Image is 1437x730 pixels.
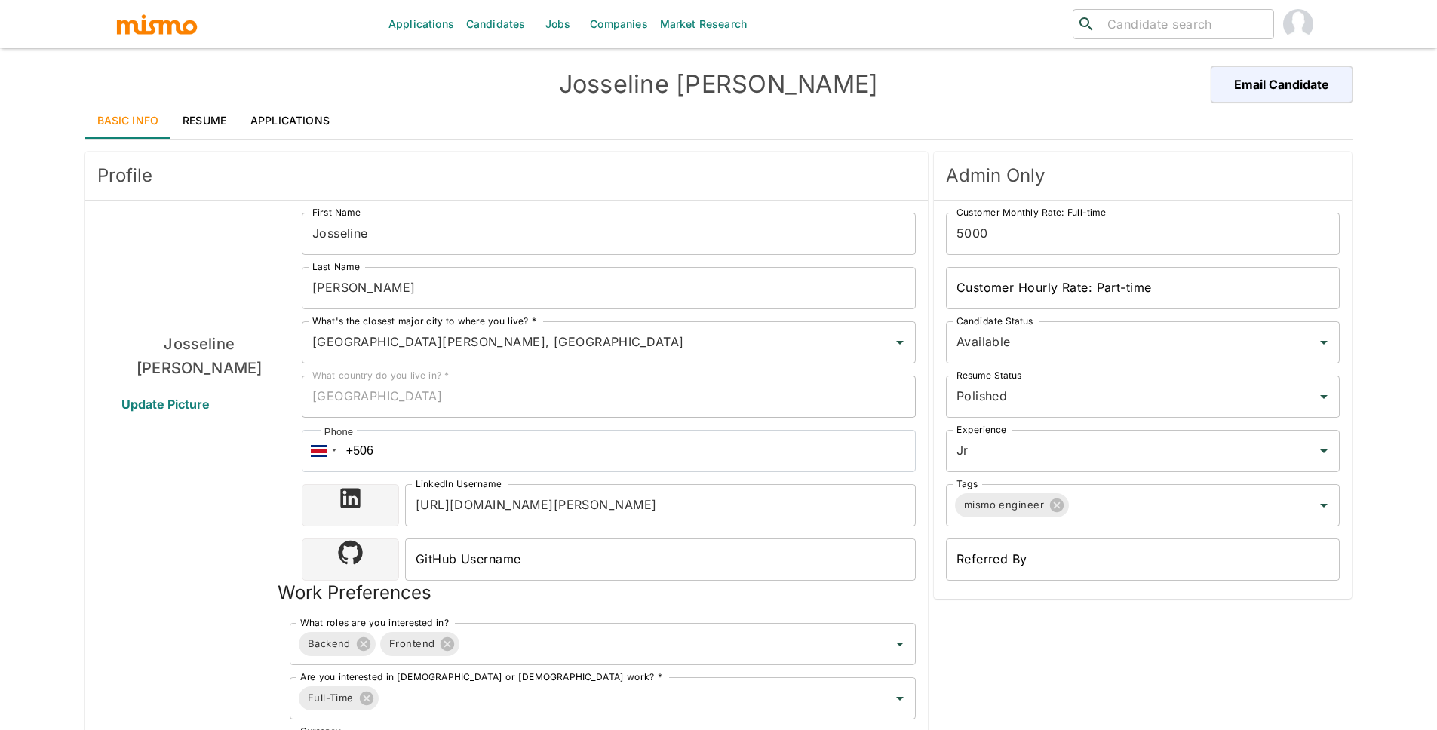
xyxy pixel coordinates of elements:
span: Update Picture [103,386,228,422]
button: Open [889,688,910,709]
span: mismo engineer [955,496,1053,514]
label: What roles are you interested in? [300,616,449,629]
a: Basic Info [85,103,171,139]
label: Tags [956,477,978,490]
label: Experience [956,423,1006,436]
label: What country do you live in? * [312,369,450,382]
label: LinkedIn Username [416,477,502,490]
div: Costa Rica: + 506 [302,430,341,472]
button: Open [1313,332,1334,353]
img: logo [115,13,198,35]
label: Resume Status [956,369,1022,382]
label: Customer Monthly Rate: Full-time [956,206,1106,219]
span: Admin Only [946,164,1340,188]
button: Open [1313,386,1334,407]
h6: Josseline [PERSON_NAME] [97,332,302,380]
img: Josseline Guzman [143,213,256,326]
button: Open [889,633,910,655]
input: Candidate search [1101,14,1267,35]
div: Backend [299,632,376,656]
span: Profile [97,164,916,188]
h5: Work Preferences [278,581,431,605]
button: Open [889,332,910,353]
div: Frontend [380,632,460,656]
span: Full-Time [299,689,363,707]
button: Open [1313,440,1334,462]
label: First Name [312,206,361,219]
div: Phone [321,425,357,440]
input: 1 (702) 123-4567 [302,430,916,472]
div: Full-Time [299,686,379,710]
h4: Josseline [PERSON_NAME] [402,69,1036,100]
div: mismo engineer [955,493,1069,517]
button: Email Candidate [1211,66,1353,103]
label: What's the closest major city to where you live? * [312,314,536,327]
label: Last Name [312,260,360,273]
button: Open [1313,495,1334,516]
img: Luis Alejandro Cortes Chacon [1283,9,1313,39]
label: Candidate Status [956,314,1033,327]
a: Resume [170,103,238,139]
span: Frontend [380,635,444,652]
span: Backend [299,635,360,652]
label: Are you interested in [DEMOGRAPHIC_DATA] or [DEMOGRAPHIC_DATA] work? * [300,670,662,683]
a: Applications [238,103,342,139]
